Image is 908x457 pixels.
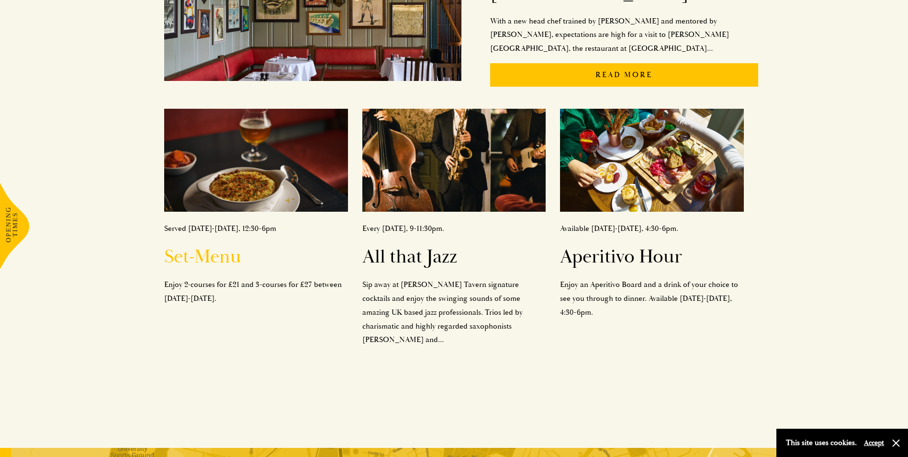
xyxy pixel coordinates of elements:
[490,63,758,87] p: Read More
[362,245,546,268] h2: All that Jazz
[362,109,546,347] a: Every [DATE], 9-11:30pm.All that JazzSip away at [PERSON_NAME] Tavern signature cocktails and enj...
[164,278,348,306] p: Enjoy 2-courses for £21 and 3-courses for £27 between [DATE]-[DATE].
[164,222,348,236] p: Served [DATE]-[DATE], 12:30-6pm
[560,222,743,236] p: Available [DATE]-[DATE], 4:30-6pm.
[891,438,901,448] button: Close and accept
[560,109,743,320] a: Available [DATE]-[DATE], 4:30-6pm.Aperitivo HourEnjoy an Aperitivo Board and a drink of your choi...
[164,245,348,268] h2: Set-Menu
[786,436,857,450] p: This site uses cookies.
[560,245,743,268] h2: Aperitivo Hour
[164,109,348,306] a: Served [DATE]-[DATE], 12:30-6pmSet-MenuEnjoy 2-courses for £21 and 3-courses for £27 between [DAT...
[864,438,884,447] button: Accept
[490,14,758,56] p: With a new head chef trained by [PERSON_NAME] and mentored by [PERSON_NAME], expectations are hig...
[362,278,546,347] p: Sip away at [PERSON_NAME] Tavern signature cocktails and enjoy the swinging sounds of some amazin...
[560,278,743,319] p: Enjoy an Aperitivo Board and a drink of your choice to see you through to dinner. Available [DATE...
[362,222,546,236] p: Every [DATE], 9-11:30pm.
